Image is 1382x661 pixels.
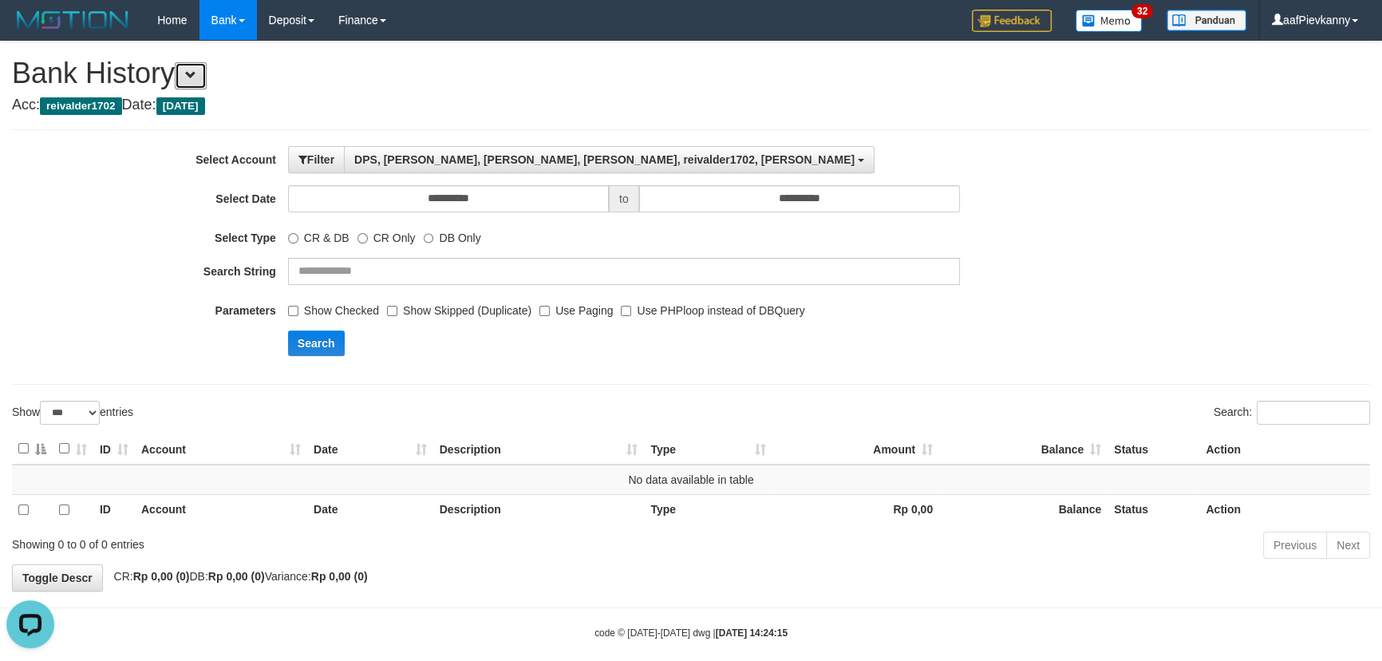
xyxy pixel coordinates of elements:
[357,233,368,243] input: CR Only
[208,570,265,583] strong: Rp 0,00 (0)
[288,233,298,243] input: CR & DB
[156,97,205,115] span: [DATE]
[1199,433,1370,465] th: Action
[357,224,416,246] label: CR Only
[12,57,1370,89] h1: Bank History
[354,153,855,166] span: DPS, [PERSON_NAME], [PERSON_NAME], [PERSON_NAME], reivalder1702, [PERSON_NAME]
[93,494,135,524] th: ID
[1326,532,1370,559] a: Next
[12,564,103,592] a: Toggle Descr
[12,401,133,425] label: Show entries
[12,433,53,465] th: : activate to sort column descending
[6,6,54,54] button: Open LiveChat chat widget
[53,433,93,465] th: : activate to sort column ascending
[288,306,298,316] input: Show Checked
[1108,433,1199,465] th: Status
[539,306,550,316] input: Use Paging
[433,494,645,524] th: Description
[433,433,645,465] th: Description: activate to sort column ascending
[12,97,1370,113] h4: Acc: Date:
[135,494,307,524] th: Account
[424,233,434,243] input: DB Only
[387,297,531,319] label: Show Skipped (Duplicate)
[772,433,939,465] th: Amount: activate to sort column ascending
[621,306,631,316] input: Use PHPloop instead of DBQuery
[644,433,772,465] th: Type: activate to sort column ascending
[307,494,433,524] th: Date
[311,570,368,583] strong: Rp 0,00 (0)
[716,627,788,639] strong: [DATE] 14:24:15
[939,494,1108,524] th: Balance
[106,570,368,583] span: CR: DB: Variance:
[1131,4,1153,18] span: 32
[12,530,564,552] div: Showing 0 to 0 of 0 entries
[621,297,804,319] label: Use PHPloop instead of DBQuery
[939,433,1108,465] th: Balance: activate to sort column ascending
[1257,401,1370,425] input: Search:
[344,146,875,173] button: DPS, [PERSON_NAME], [PERSON_NAME], [PERSON_NAME], reivalder1702, [PERSON_NAME]
[539,297,613,319] label: Use Paging
[594,627,788,639] small: code © [DATE]-[DATE] dwg |
[12,465,1370,495] td: No data available in table
[40,401,100,425] select: Showentries
[133,570,190,583] strong: Rp 0,00 (0)
[1263,532,1327,559] a: Previous
[307,433,433,465] th: Date: activate to sort column ascending
[40,97,122,115] span: reivalder1702
[135,433,307,465] th: Account: activate to sort column ascending
[1199,494,1370,524] th: Action
[1167,10,1246,31] img: panduan.png
[1214,401,1370,425] label: Search:
[288,297,379,319] label: Show Checked
[772,494,939,524] th: Rp 0,00
[288,224,349,246] label: CR & DB
[1076,10,1143,32] img: Button%20Memo.svg
[288,146,345,173] button: Filter
[1108,494,1199,524] th: Status
[609,185,639,212] span: to
[12,8,133,32] img: MOTION_logo.png
[644,494,772,524] th: Type
[288,330,345,356] button: Search
[93,433,135,465] th: ID: activate to sort column ascending
[387,306,397,316] input: Show Skipped (Duplicate)
[972,10,1052,32] img: Feedback.jpg
[424,224,481,246] label: DB Only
